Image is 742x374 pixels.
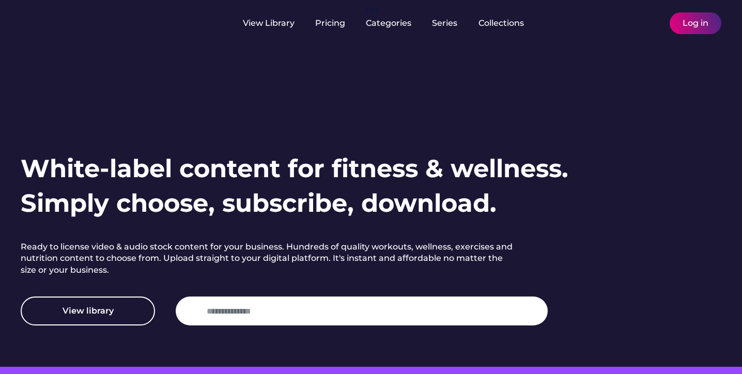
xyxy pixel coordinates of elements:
div: fvck [366,5,379,15]
div: Collections [478,18,524,29]
img: yH5BAEAAAAALAAAAAABAAEAAAIBRAA7 [119,17,131,29]
img: yH5BAEAAAAALAAAAAABAAEAAAIBRAA7 [186,305,198,317]
div: View Library [243,18,295,29]
button: View library [21,297,155,325]
img: yH5BAEAAAAALAAAAAABAAEAAAIBRAA7 [21,11,102,33]
h2: Ready to license video & audio stock content for your business. Hundreds of quality workouts, wel... [21,241,517,276]
div: Series [432,18,458,29]
div: Pricing [315,18,345,29]
img: yH5BAEAAAAALAAAAAABAAEAAAIBRAA7 [629,17,642,29]
h1: White-label content for fitness & wellness. Simply choose, subscribe, download. [21,151,568,221]
div: Log in [683,18,708,29]
div: Categories [366,18,411,29]
img: yH5BAEAAAAALAAAAAABAAEAAAIBRAA7 [647,17,659,29]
